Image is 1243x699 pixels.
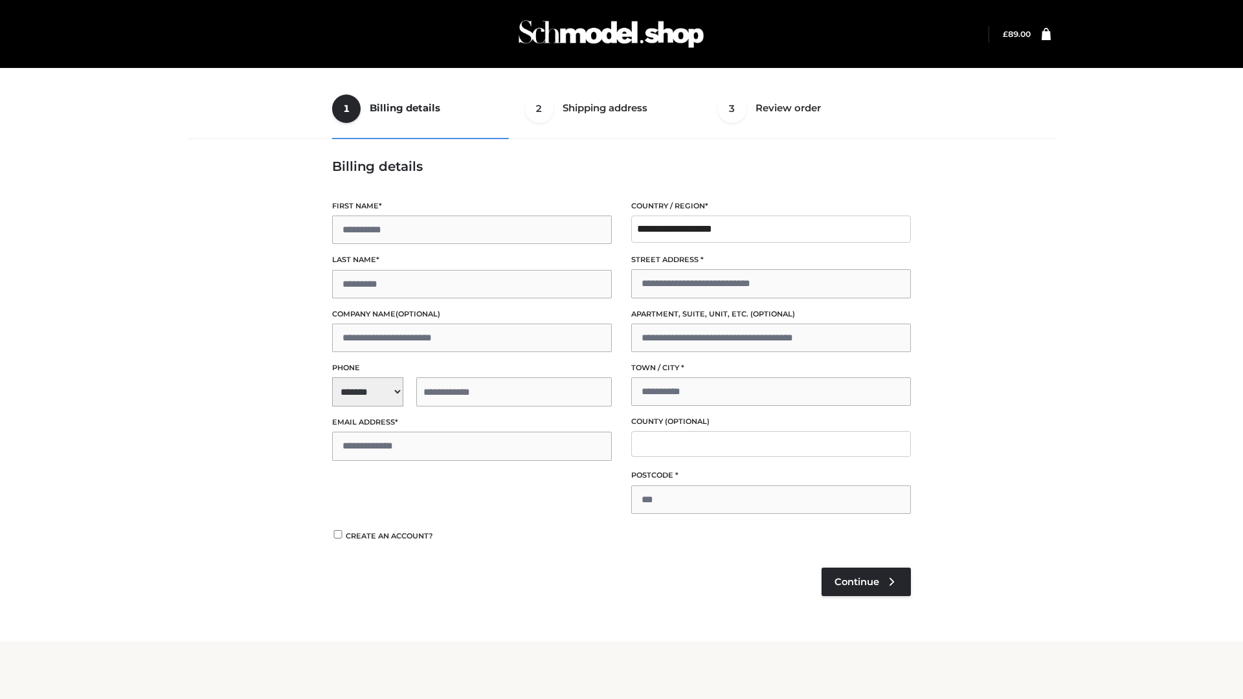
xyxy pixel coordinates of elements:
[631,362,911,374] label: Town / City
[631,254,911,266] label: Street address
[332,416,612,428] label: Email address
[834,576,879,588] span: Continue
[631,416,911,428] label: County
[332,362,612,374] label: Phone
[332,308,612,320] label: Company name
[346,531,433,540] span: Create an account?
[631,200,911,212] label: Country / Region
[332,254,612,266] label: Last name
[750,309,795,318] span: (optional)
[631,469,911,482] label: Postcode
[1003,29,1031,39] a: £89.00
[1003,29,1031,39] bdi: 89.00
[332,200,612,212] label: First name
[332,159,911,174] h3: Billing details
[332,530,344,538] input: Create an account?
[514,8,708,60] img: Schmodel Admin 964
[1003,29,1008,39] span: £
[396,309,440,318] span: (optional)
[822,568,911,596] a: Continue
[631,308,911,320] label: Apartment, suite, unit, etc.
[665,417,710,426] span: (optional)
